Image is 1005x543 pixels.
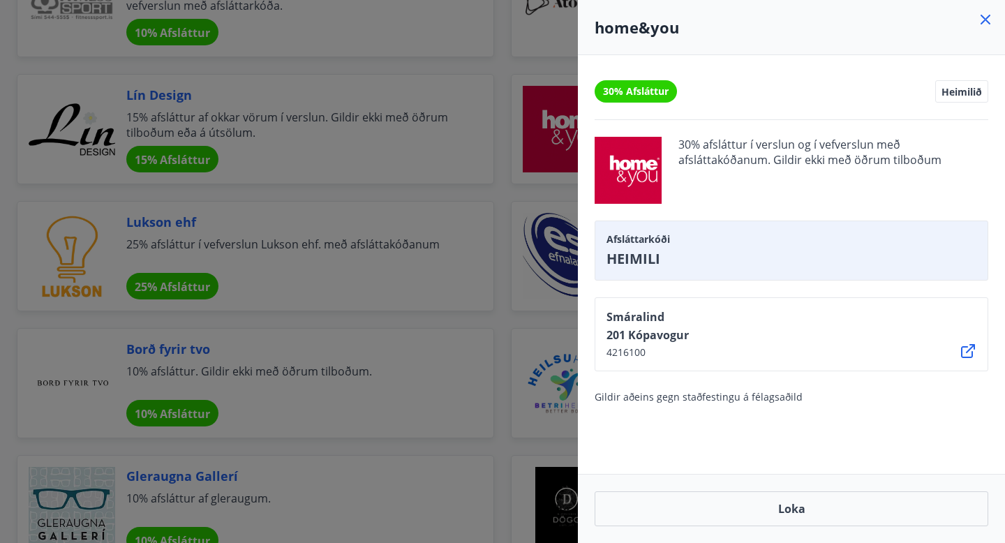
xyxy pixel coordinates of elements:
[595,491,988,526] button: Loka
[606,232,976,246] span: Afsláttarkóði
[941,85,982,98] span: Heimilið
[678,137,988,204] span: 30% afsláttur í verslun og í vefverslun með afsláttakóðanum. Gildir ekki með öðrum tilboðum
[606,345,689,359] span: 4216100
[595,17,988,38] h4: home&you
[606,249,976,269] span: HEIMILI
[606,327,689,343] span: 201 Kópavogur
[606,309,689,325] span: Smáralind
[603,84,669,98] span: 30% Afsláttur
[595,390,803,403] span: Gildir aðeins gegn staðfestingu á félagsaðild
